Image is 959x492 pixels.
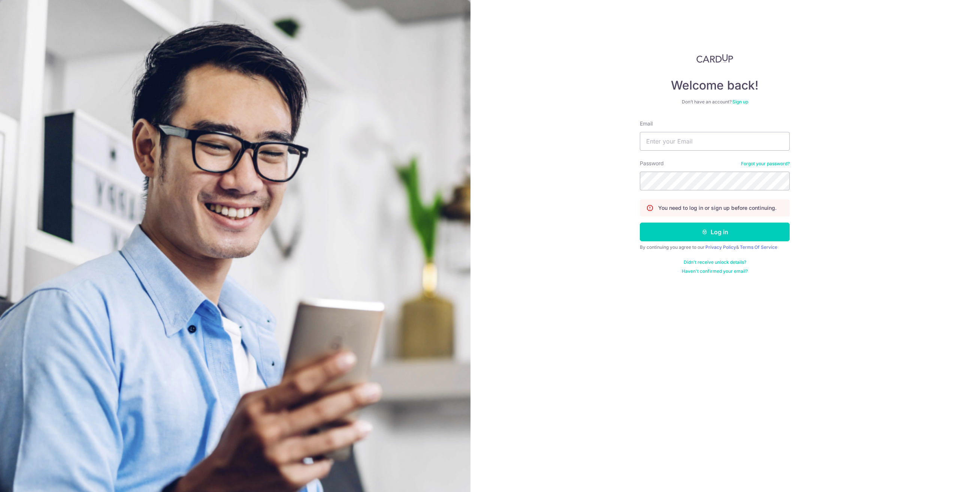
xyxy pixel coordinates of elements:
h4: Welcome back! [640,78,790,93]
div: Don’t have an account? [640,99,790,105]
label: Password [640,160,664,167]
div: By continuing you agree to our & [640,244,790,250]
a: Haven't confirmed your email? [682,268,748,274]
a: Sign up [732,99,748,105]
img: CardUp Logo [696,54,733,63]
a: Privacy Policy [705,244,736,250]
p: You need to log in or sign up before continuing. [658,204,777,212]
a: Didn't receive unlock details? [684,259,746,265]
a: Forgot your password? [741,161,790,167]
input: Enter your Email [640,132,790,151]
button: Log in [640,223,790,241]
label: Email [640,120,653,127]
a: Terms Of Service [740,244,777,250]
